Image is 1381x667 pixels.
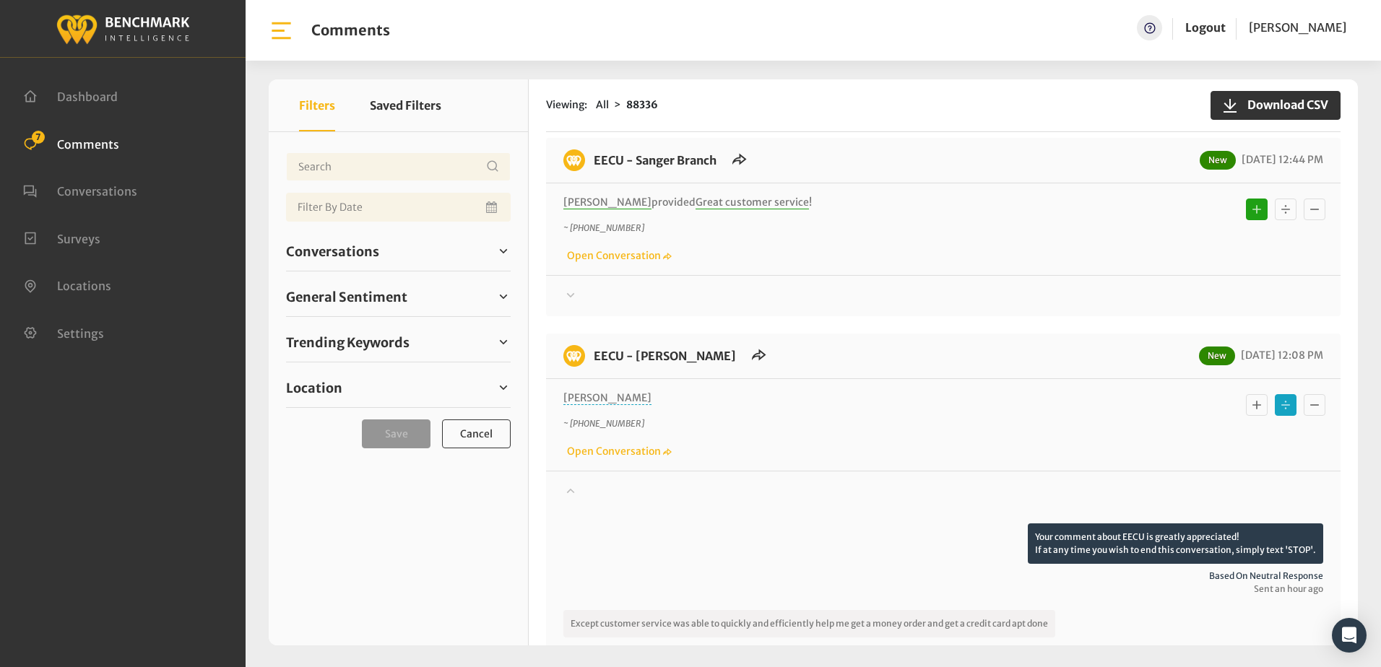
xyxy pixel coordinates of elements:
[299,79,335,131] button: Filters
[585,345,745,367] h6: EECU - Van Ness
[269,18,294,43] img: bar
[1332,618,1367,653] div: Open Intercom Messenger
[57,231,100,245] span: Surveys
[23,136,119,150] a: Comments 7
[563,570,1323,583] span: Based on neutral response
[57,326,104,340] span: Settings
[594,349,736,363] a: EECU - [PERSON_NAME]
[1028,523,1323,564] p: Your comment about EECU is greatly appreciated! If at any time you wish to end this conversation,...
[546,97,587,113] span: Viewing:
[311,22,390,39] h1: Comments
[1242,195,1329,224] div: Basic example
[563,610,1055,637] p: Except customer service was able to quickly and efficiently help me get a money order and get a c...
[286,378,342,398] span: Location
[594,153,717,167] a: EECU - Sanger Branch
[563,149,585,171] img: benchmark
[57,184,137,199] span: Conversations
[286,240,511,262] a: Conversations
[23,88,118,103] a: Dashboard
[57,279,111,293] span: Locations
[1239,96,1328,113] span: Download CSV
[1249,20,1346,35] span: [PERSON_NAME]
[585,149,725,171] h6: EECU - Sanger Branch
[563,196,651,209] span: [PERSON_NAME]
[286,287,407,307] span: General Sentiment
[286,377,511,398] a: Location
[57,136,119,151] span: Comments
[286,333,410,352] span: Trending Keywords
[563,391,651,405] span: [PERSON_NAME]
[1199,346,1235,365] span: New
[370,79,441,131] button: Saved Filters
[442,419,511,448] button: Cancel
[563,418,644,429] i: ~ [PHONE_NUMBER]
[1249,15,1346,40] a: [PERSON_NAME]
[483,193,502,222] button: Open Calendar
[286,152,511,181] input: Username
[626,98,658,111] strong: 88336
[563,345,585,367] img: benchmark
[1200,151,1236,170] span: New
[563,445,672,458] a: Open Conversation
[1242,391,1329,419] div: Basic example
[286,286,511,308] a: General Sentiment
[1211,91,1341,120] button: Download CSV
[1185,20,1226,35] a: Logout
[32,131,45,144] span: 7
[563,249,672,262] a: Open Conversation
[696,196,809,209] span: Great customer service
[23,183,137,197] a: Conversations
[563,222,644,233] i: ~ [PHONE_NUMBER]
[563,195,1133,210] p: provided !
[1237,349,1323,362] span: [DATE] 12:08 PM
[1238,153,1323,166] span: [DATE] 12:44 PM
[23,277,111,292] a: Locations
[57,90,118,104] span: Dashboard
[563,583,1323,596] span: Sent an hour ago
[1185,15,1226,40] a: Logout
[596,98,609,111] span: All
[286,242,379,261] span: Conversations
[56,11,190,46] img: benchmark
[23,325,104,339] a: Settings
[286,193,511,222] input: Date range input field
[286,331,511,353] a: Trending Keywords
[23,230,100,245] a: Surveys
